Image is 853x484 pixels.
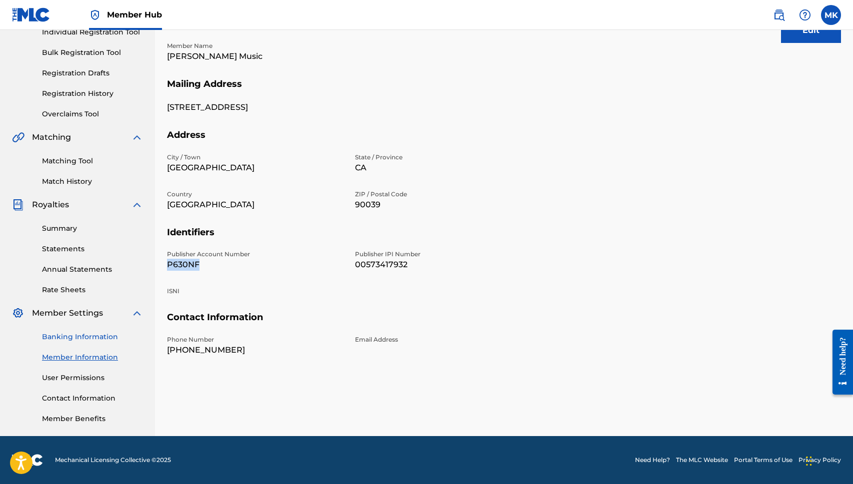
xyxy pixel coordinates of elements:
[131,131,143,143] img: expand
[355,335,531,344] p: Email Address
[42,332,143,342] a: Banking Information
[12,454,43,466] img: logo
[825,321,853,404] iframe: Resource Center
[799,9,811,21] img: help
[89,9,101,21] img: Top Rightsholder
[42,27,143,37] a: Individual Registration Tool
[55,456,171,465] span: Mechanical Licensing Collective © 2025
[167,312,841,335] h5: Contact Information
[32,199,69,211] span: Royalties
[355,250,531,259] p: Publisher IPI Number
[42,68,143,78] a: Registration Drafts
[12,131,24,143] img: Matching
[781,18,841,43] button: Edit
[42,264,143,275] a: Annual Statements
[167,335,343,344] p: Phone Number
[107,9,162,20] span: Member Hub
[167,101,343,113] p: [STREET_ADDRESS]
[167,41,343,50] p: Member Name
[42,393,143,404] a: Contact Information
[42,285,143,295] a: Rate Sheets
[42,223,143,234] a: Summary
[42,373,143,383] a: User Permissions
[734,456,792,465] a: Portal Terms of Use
[798,456,841,465] a: Privacy Policy
[42,244,143,254] a: Statements
[355,153,531,162] p: State / Province
[167,50,343,62] p: [PERSON_NAME] Music
[42,47,143,58] a: Bulk Registration Tool
[32,307,103,319] span: Member Settings
[12,199,24,211] img: Royalties
[167,199,343,211] p: [GEOGRAPHIC_DATA]
[806,446,812,476] div: Drag
[42,414,143,424] a: Member Benefits
[42,109,143,119] a: Overclaims Tool
[42,352,143,363] a: Member Information
[355,199,531,211] p: 90039
[676,456,728,465] a: The MLC Website
[167,78,841,102] h5: Mailing Address
[167,129,841,153] h5: Address
[769,5,789,25] a: Public Search
[773,9,785,21] img: search
[167,259,343,271] p: P630NF
[795,5,815,25] div: Help
[167,227,841,250] h5: Identifiers
[167,162,343,174] p: [GEOGRAPHIC_DATA]
[12,7,50,22] img: MLC Logo
[355,259,531,271] p: 00573417932
[12,307,24,319] img: Member Settings
[167,287,343,296] p: ISNI
[355,190,531,199] p: ZIP / Postal Code
[131,199,143,211] img: expand
[803,436,853,484] iframe: Chat Widget
[355,162,531,174] p: CA
[42,156,143,166] a: Matching Tool
[821,5,841,25] div: User Menu
[167,153,343,162] p: City / Town
[635,456,670,465] a: Need Help?
[131,307,143,319] img: expand
[42,176,143,187] a: Match History
[167,344,343,356] p: [PHONE_NUMBER]
[167,250,343,259] p: Publisher Account Number
[32,131,71,143] span: Matching
[42,88,143,99] a: Registration History
[167,190,343,199] p: Country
